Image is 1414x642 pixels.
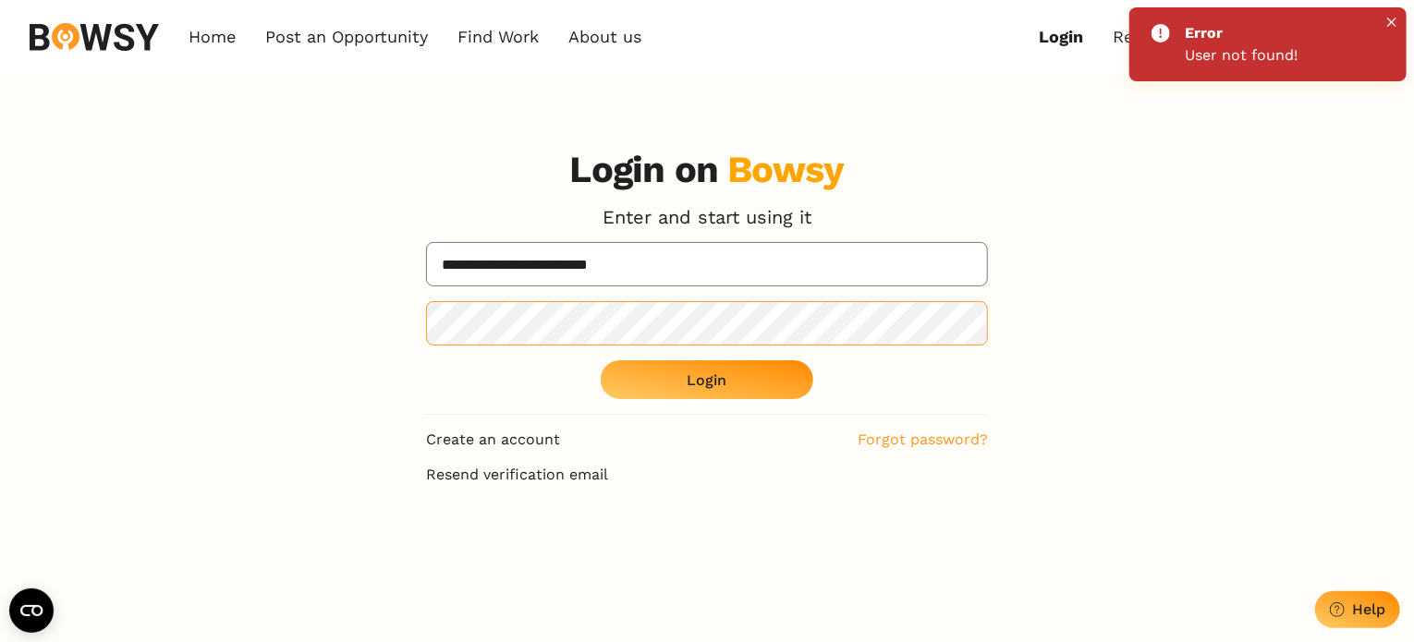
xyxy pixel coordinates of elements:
button: Login [601,360,813,399]
a: Resend verification email [426,465,988,485]
div: User not found! [1185,44,1355,67]
div: Login [688,371,727,389]
h3: Login on [570,148,845,192]
a: Create an account [426,430,560,450]
button: Close [1381,11,1403,33]
a: Home [189,27,236,47]
a: Login [1039,27,1083,47]
a: Forgot password? [858,430,988,450]
button: Help [1315,591,1400,628]
img: svg%3e [30,23,159,51]
button: Open CMP widget [9,588,54,633]
a: Register [1113,27,1178,47]
div: Help [1352,600,1385,618]
div: Error [1185,22,1347,44]
div: Bowsy [727,148,844,191]
p: Enter and start using it [603,207,811,227]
